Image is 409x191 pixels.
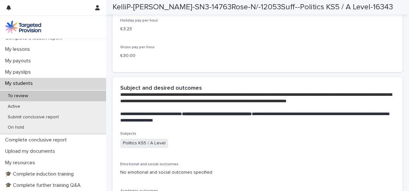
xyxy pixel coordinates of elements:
[120,45,155,49] span: Gross pay per hour
[120,139,168,148] span: Politics KS5 / A Level
[3,125,29,130] p: On hold
[3,160,40,166] p: My resources
[120,169,395,176] p: No emotional and social outcomes specified
[3,46,35,52] p: My lessons
[3,171,79,177] p: 🎓 Complete induction training
[120,85,202,92] h2: Subject and desired outcomes
[3,93,33,99] p: To review
[3,182,86,188] p: 🎓 Complete further training Q&A
[120,19,158,23] span: Holiday pay per hour
[120,26,395,32] p: £ 3.23
[120,132,136,136] span: Subjects
[3,69,36,75] p: My payslips
[3,104,25,109] p: Active
[113,3,393,12] h2: KelliP-[PERSON_NAME]-SN3-14763Rose-N/-12053Suff--Politics KS5 / A Level-16343
[120,162,178,166] span: Emotional and social outcomes
[3,114,64,120] p: Submit conclusive report
[120,52,395,59] p: £ 30.00
[3,58,36,64] p: My payouts
[3,148,60,154] p: Upload my documents
[5,21,41,33] img: M5nRWzHhSzIhMunXDL62
[3,80,38,86] p: My students
[3,137,72,143] p: Complete conclusive report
